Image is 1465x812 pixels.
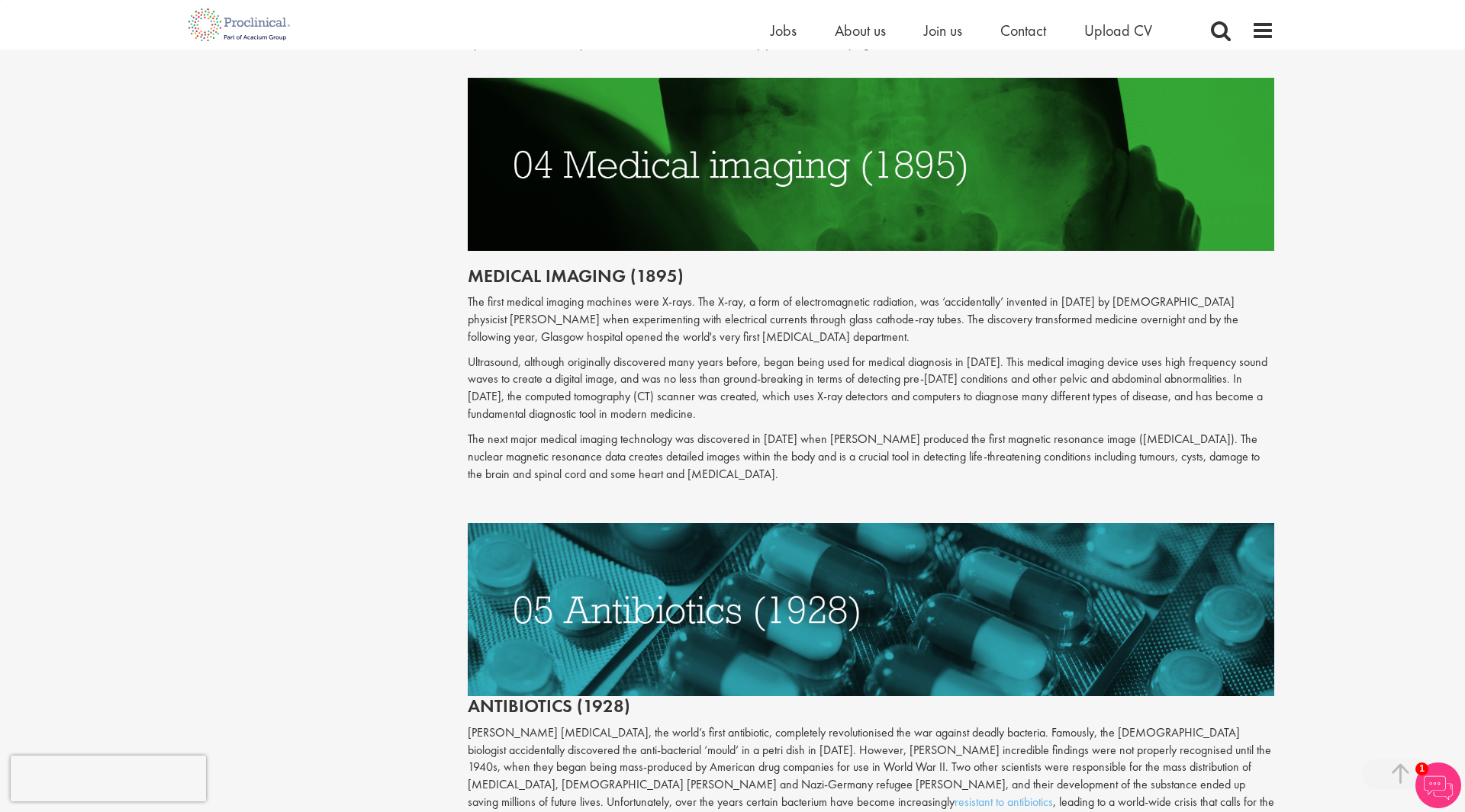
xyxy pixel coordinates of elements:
img: antibiotics [468,523,1275,696]
iframe: reCAPTCHA [11,756,206,801]
a: Contact [1000,21,1046,40]
span: 1 [1415,762,1428,775]
a: About us [835,21,886,40]
h2: Antibiotics (1928) [468,523,1275,716]
img: Chatbot [1415,762,1461,808]
h2: Medical imaging (1895) [468,266,1275,286]
a: Join us [924,21,962,40]
p: The next major medical imaging technology was discovered in [DATE] when [PERSON_NAME] produced th... [468,431,1275,483]
a: Jobs [771,21,797,40]
p: The first medical imaging machines were X-rays. The X-ray, a form of electromagnetic radiation, w... [468,294,1275,346]
a: Upload CV [1084,21,1152,40]
a: resistant to antibiotics [955,794,1053,810]
p: Ultrasound, although originally discovered many years before, began being used for medical diagno... [468,354,1275,423]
